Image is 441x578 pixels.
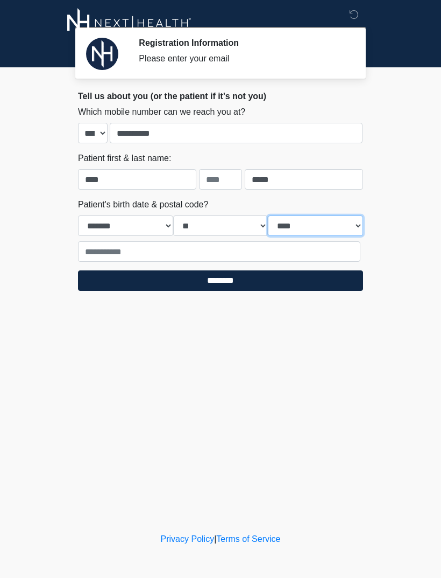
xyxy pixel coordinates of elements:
[139,52,347,65] div: Please enter your email
[216,534,280,544] a: Terms of Service
[67,8,191,38] img: Next-Health Woodland Hills Logo
[86,38,118,70] img: Agent Avatar
[161,534,215,544] a: Privacy Policy
[78,198,208,211] label: Patient's birth date & postal code?
[78,152,171,165] label: Patient first & last name:
[214,534,216,544] a: |
[78,106,245,119] label: Which mobile number can we reach you at?
[78,91,363,101] h2: Tell us about you (or the patient if it's not you)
